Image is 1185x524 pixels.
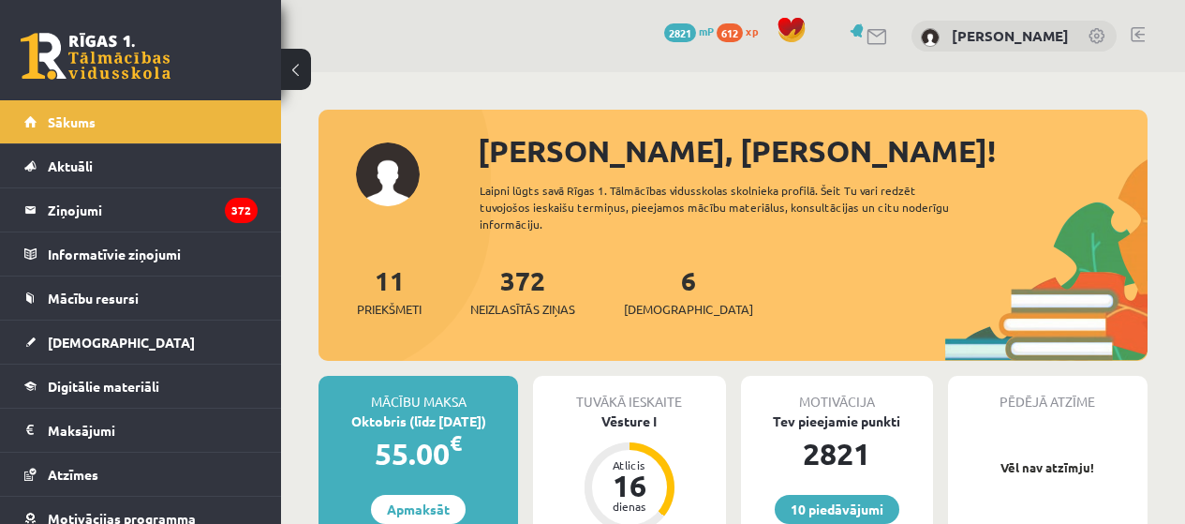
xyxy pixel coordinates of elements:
div: Laipni lūgts savā Rīgas 1. Tālmācības vidusskolas skolnieka profilā. Šeit Tu vari redzēt tuvojošo... [480,182,977,232]
span: xp [746,23,758,38]
a: Informatīvie ziņojumi [24,232,258,276]
div: dienas [601,501,658,512]
div: Tuvākā ieskaite [533,376,725,412]
a: 612 xp [717,23,767,38]
div: Pēdējā atzīme [948,376,1148,412]
a: Ziņojumi372 [24,188,258,232]
div: Vēsture I [533,412,725,431]
span: mP [699,23,714,38]
span: Aktuāli [48,157,93,174]
div: Mācību maksa [318,376,518,412]
p: Vēl nav atzīmju! [957,458,1138,477]
div: Tev pieejamie punkti [741,412,933,431]
a: Digitālie materiāli [24,365,258,408]
div: [PERSON_NAME], [PERSON_NAME]! [478,128,1148,173]
a: Aktuāli [24,144,258,187]
a: Rīgas 1. Tālmācības vidusskola [21,33,170,80]
a: Atzīmes [24,453,258,496]
img: Jeļena Trojanovska [921,28,940,47]
a: [PERSON_NAME] [952,26,1069,45]
span: 2821 [664,23,696,42]
legend: Maksājumi [48,409,258,452]
span: Priekšmeti [357,300,422,319]
div: Atlicis [601,459,658,471]
span: Neizlasītās ziņas [470,300,575,319]
a: Maksājumi [24,409,258,452]
div: 55.00 [318,431,518,476]
span: € [450,429,462,457]
div: Oktobris (līdz [DATE]) [318,412,518,431]
span: Atzīmes [48,466,98,483]
div: Motivācija [741,376,933,412]
legend: Ziņojumi [48,188,258,232]
a: 372Neizlasītās ziņas [470,263,575,319]
span: Sākums [48,113,96,130]
a: Sākums [24,100,258,143]
a: Mācību resursi [24,277,258,320]
a: 11Priekšmeti [357,263,422,319]
div: 16 [601,471,658,501]
span: 612 [717,23,743,42]
span: Mācību resursi [48,290,139,307]
a: 6[DEMOGRAPHIC_DATA] [624,263,753,319]
a: 2821 mP [664,23,714,38]
a: 10 piedāvājumi [775,495,899,524]
span: Digitālie materiāli [48,378,159,395]
legend: Informatīvie ziņojumi [48,232,258,276]
i: 372 [225,198,258,223]
div: 2821 [741,431,933,476]
span: [DEMOGRAPHIC_DATA] [48,334,195,351]
span: [DEMOGRAPHIC_DATA] [624,300,753,319]
a: Apmaksāt [371,495,466,524]
a: [DEMOGRAPHIC_DATA] [24,321,258,364]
